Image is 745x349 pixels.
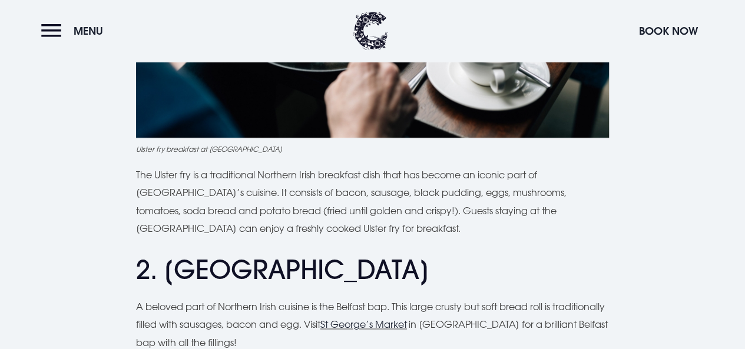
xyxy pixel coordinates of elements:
[74,24,103,38] span: Menu
[320,318,407,330] a: St George’s Market
[136,166,609,238] p: The Ulster fry is a traditional Northern Irish breakfast dish that has become an iconic part of [...
[136,144,609,154] figcaption: Ulster fry breakfast at [GEOGRAPHIC_DATA]
[41,18,109,44] button: Menu
[353,12,388,50] img: Clandeboye Lodge
[136,254,609,285] h2: 2. [GEOGRAPHIC_DATA]
[633,18,704,44] button: Book Now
